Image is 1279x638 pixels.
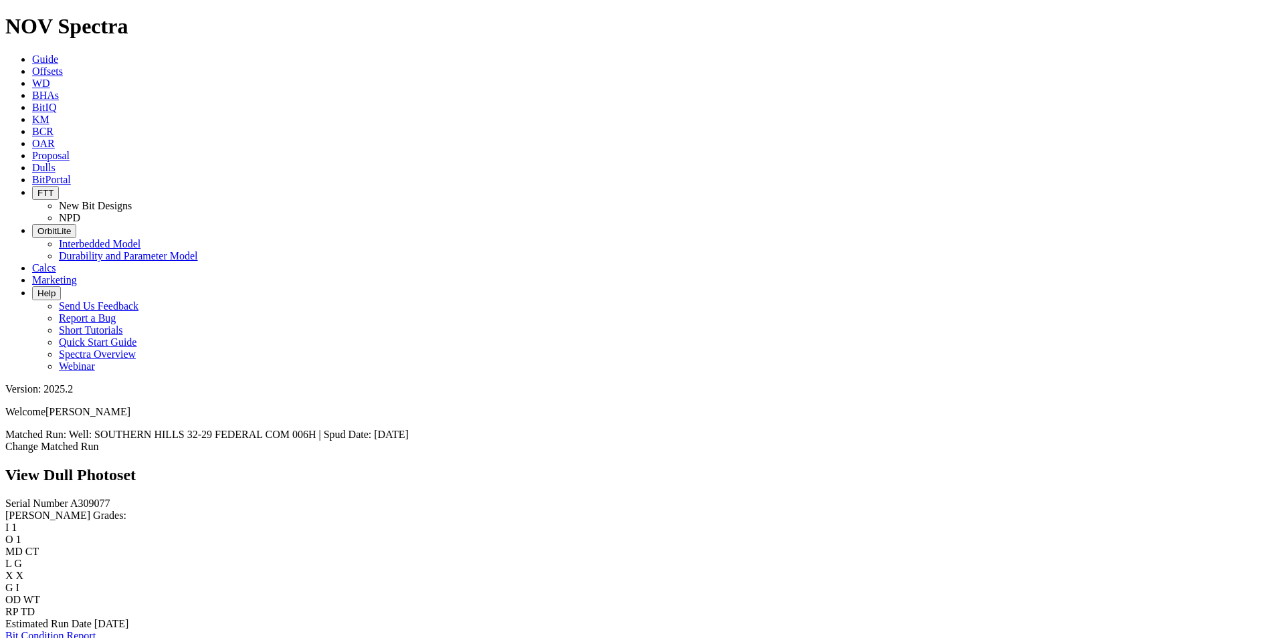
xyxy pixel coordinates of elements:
[59,200,132,211] a: New Bit Designs
[25,546,39,557] span: CT
[32,126,54,137] a: BCR
[37,288,56,298] span: Help
[32,186,59,200] button: FTT
[59,324,123,336] a: Short Tutorials
[5,441,99,452] a: Change Matched Run
[5,406,1274,418] p: Welcome
[16,582,19,593] span: I
[5,383,1274,395] div: Version: 2025.2
[59,300,138,312] a: Send Us Feedback
[5,429,66,440] span: Matched Run:
[5,618,92,629] label: Estimated Run Date
[59,238,140,249] a: Interbedded Model
[32,114,50,125] a: KM
[32,174,71,185] a: BitPortal
[5,498,68,509] label: Serial Number
[32,90,59,101] a: BHAs
[5,570,13,581] label: X
[5,606,18,617] label: RP
[32,138,55,149] a: OAR
[59,336,136,348] a: Quick Start Guide
[59,250,198,261] a: Durability and Parameter Model
[5,14,1274,39] h1: NOV Spectra
[32,286,61,300] button: Help
[5,534,13,545] label: O
[5,558,11,569] label: L
[11,522,17,533] span: 1
[32,150,70,161] a: Proposal
[69,429,409,440] span: Well: SOUTHERN HILLS 32-29 FEDERAL COM 006H | Spud Date: [DATE]
[37,226,71,236] span: OrbitLite
[5,546,23,557] label: MD
[21,606,35,617] span: TD
[14,558,22,569] span: G
[32,66,63,77] a: Offsets
[94,618,129,629] span: [DATE]
[37,188,54,198] span: FTT
[59,348,136,360] a: Spectra Overview
[16,534,21,545] span: 1
[59,212,80,223] a: NPD
[45,406,130,417] span: [PERSON_NAME]
[32,162,56,173] a: Dulls
[32,274,77,286] a: Marketing
[23,594,40,605] span: WT
[32,78,50,89] a: WD
[32,54,58,65] a: Guide
[5,582,13,593] label: G
[70,498,110,509] span: A309077
[59,312,116,324] a: Report a Bug
[32,102,56,113] a: BitIQ
[5,594,21,605] label: OD
[16,570,24,581] span: X
[5,466,1274,484] h2: View Dull Photoset
[32,224,76,238] button: OrbitLite
[59,360,95,372] a: Webinar
[5,522,9,533] label: I
[5,510,1274,522] div: [PERSON_NAME] Grades:
[32,262,56,274] a: Calcs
